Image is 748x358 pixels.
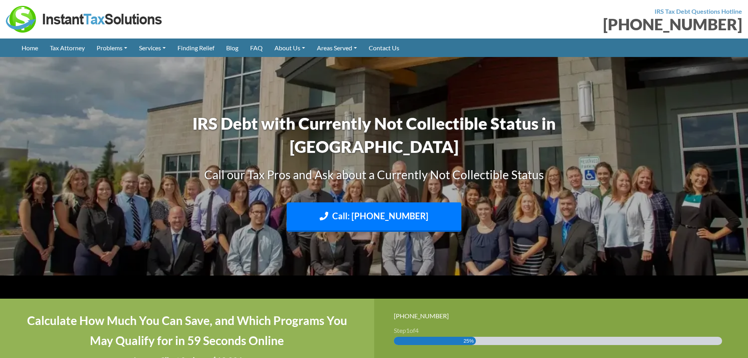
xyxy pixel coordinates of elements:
a: Problems [91,39,133,57]
span: 25% [464,337,474,345]
a: Areas Served [311,39,363,57]
a: Blog [220,39,244,57]
a: Instant Tax Solutions Logo [6,15,163,22]
a: About Us [269,39,311,57]
div: [PHONE_NUMBER] [394,310,729,321]
a: FAQ [244,39,269,57]
h3: Call our Tax Pros and Ask about a Currently Not Collectible Status [156,166,592,183]
h4: Calculate How Much You Can Save, and Which Programs You May Qualify for in 59 Seconds Online [20,310,355,351]
a: Tax Attorney [44,39,91,57]
a: Call: [PHONE_NUMBER] [287,202,461,232]
span: 4 [415,327,419,334]
a: Home [16,39,44,57]
img: Instant Tax Solutions Logo [6,6,163,33]
a: Services [133,39,172,57]
strong: IRS Tax Debt Questions Hotline [655,7,742,15]
h3: Step of [394,327,729,334]
a: Contact Us [363,39,405,57]
div: [PHONE_NUMBER] [380,17,743,32]
h1: IRS Debt with Currently Not Collectible Status in [GEOGRAPHIC_DATA] [156,112,592,158]
a: Finding Relief [172,39,220,57]
span: 1 [406,327,410,334]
